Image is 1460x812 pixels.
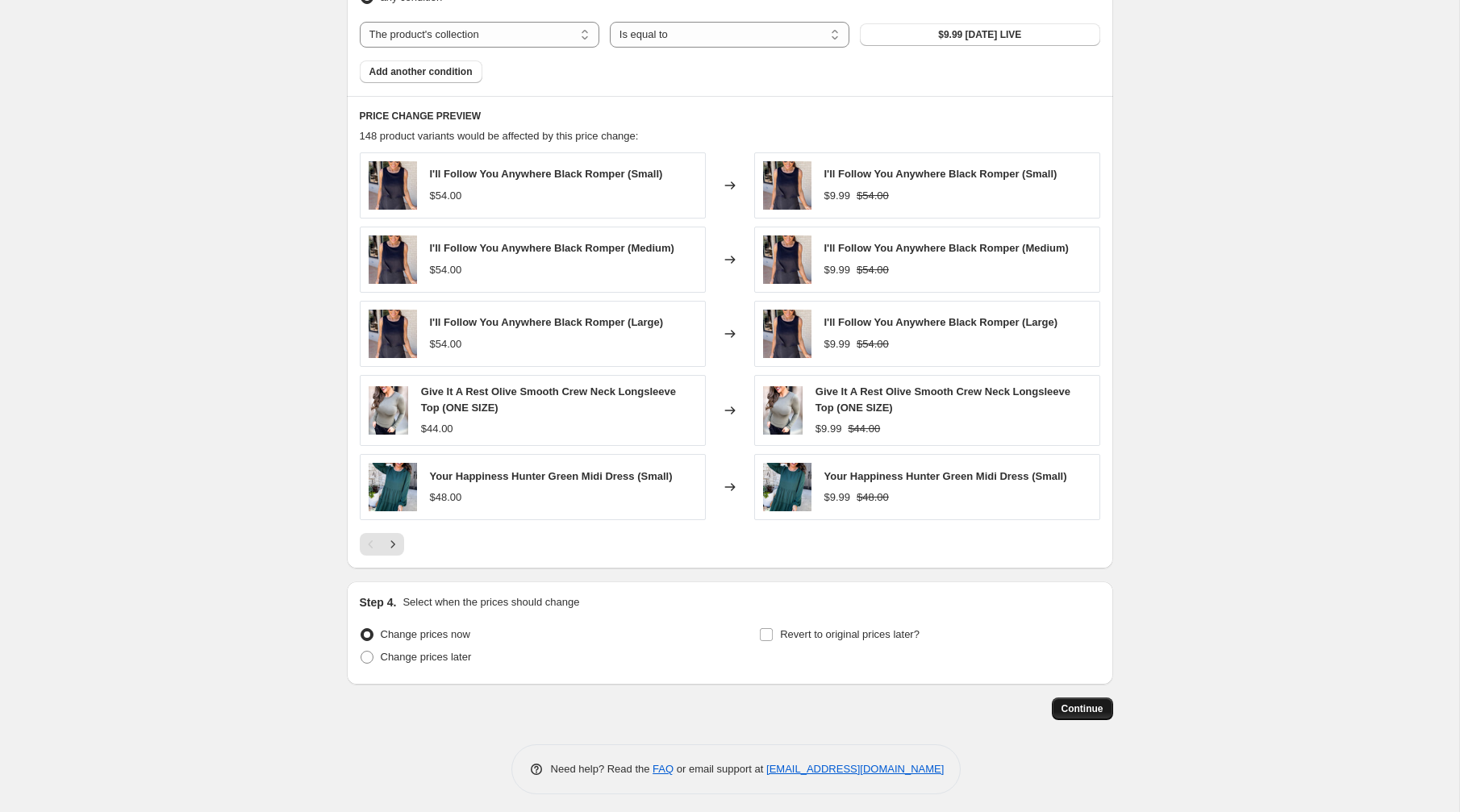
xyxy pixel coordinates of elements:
span: Need help? Read the [551,763,653,775]
strike: $44.00 [848,421,880,437]
img: IMG_6705_jpg_dcbbe8fc-6d07-4499-9159-af7252ac367b_80x.jpg [369,463,417,511]
div: $9.99 [824,262,851,278]
img: IMG_5304_jpg_83b4cdc1-c300-4ef2-add8-c42831b98afb_80x.jpg [369,310,417,358]
button: Add another condition [360,60,482,83]
div: $9.99 [824,489,851,506]
a: [EMAIL_ADDRESS][DOMAIN_NAME] [766,763,944,775]
span: Change prices later [381,651,472,663]
span: Your Happiness Hunter Green Midi Dress (Small) [824,470,1067,482]
span: I'll Follow You Anywhere Black Romper (Small) [430,168,663,180]
img: IMG_5304_jpg_83b4cdc1-c300-4ef2-add8-c42831b98afb_80x.jpg [763,161,811,210]
div: $9.99 [824,336,851,352]
img: IMG_5304_jpg_83b4cdc1-c300-4ef2-add8-c42831b98afb_80x.jpg [763,310,811,358]
div: $54.00 [430,336,462,352]
button: Next [382,533,404,556]
span: $9.99 [DATE] LIVE [938,28,1021,41]
span: Revert to original prices later? [780,628,920,640]
span: 148 product variants would be affected by this price change: [360,130,639,142]
span: Continue [1062,702,1103,715]
strike: $54.00 [857,262,889,278]
span: or email support at [674,763,766,775]
p: Select when the prices should change [403,594,579,610]
div: $54.00 [430,262,462,278]
span: Change prices now [381,628,470,640]
img: IMG_6705_jpg_dcbbe8fc-6d07-4499-9159-af7252ac367b_80x.jpg [763,463,811,511]
div: $9.99 [824,188,851,204]
button: $9.99 MONDAY LIVE [860,23,1099,46]
nav: Pagination [360,533,404,556]
div: $44.00 [421,421,453,437]
button: Continue [1052,697,1113,720]
span: Your Happiness Hunter Green Midi Dress (Small) [430,470,673,482]
span: I'll Follow You Anywhere Black Romper (Medium) [430,242,674,254]
span: Give It A Rest Olive Smooth Crew Neck Longsleeve Top (ONE SIZE) [816,385,1070,414]
span: I'll Follow You Anywhere Black Romper (Large) [824,316,1058,328]
h6: PRICE CHANGE PREVIEW [360,110,1100,123]
div: $9.99 [816,421,842,437]
strike: $48.00 [857,489,889,506]
a: FAQ [653,763,674,775]
img: IMG_5901_80x.jpg [369,386,408,435]
strike: $54.00 [857,188,889,204]
span: Give It A Rest Olive Smooth Crew Neck Longsleeve Top (ONE SIZE) [421,385,676,414]
strike: $54.00 [857,336,889,352]
span: I'll Follow You Anywhere Black Romper (Medium) [824,242,1069,254]
span: I'll Follow You Anywhere Black Romper (Small) [824,168,1057,180]
span: I'll Follow You Anywhere Black Romper (Large) [430,316,664,328]
div: $54.00 [430,188,462,204]
img: IMG_5901_80x.jpg [763,386,803,435]
img: IMG_5304_jpg_83b4cdc1-c300-4ef2-add8-c42831b98afb_80x.jpg [763,235,811,284]
span: Add another condition [369,65,473,78]
img: IMG_5304_jpg_83b4cdc1-c300-4ef2-add8-c42831b98afb_80x.jpg [369,161,417,210]
img: IMG_5304_jpg_83b4cdc1-c300-4ef2-add8-c42831b98afb_80x.jpg [369,235,417,284]
h2: Step 4. [360,594,397,610]
div: $48.00 [430,489,462,506]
